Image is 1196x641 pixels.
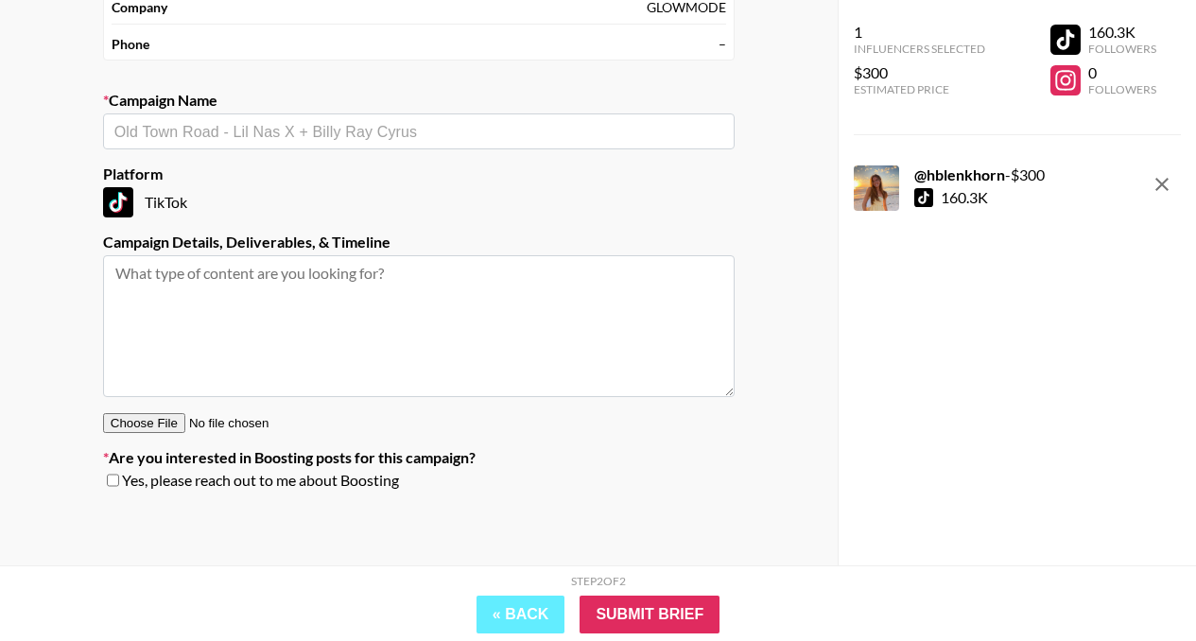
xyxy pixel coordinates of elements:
input: Old Town Road - Lil Nas X + Billy Ray Cyrus [114,121,723,143]
div: - $ 300 [914,165,1045,184]
label: Campaign Name [103,91,735,110]
div: 1 [854,23,985,42]
label: Campaign Details, Deliverables, & Timeline [103,233,735,251]
div: Followers [1088,42,1156,56]
button: remove [1143,165,1181,203]
div: 160.3K [1088,23,1156,42]
img: TikTok [103,187,133,217]
label: Are you interested in Boosting posts for this campaign? [103,448,735,467]
div: 0 [1088,63,1156,82]
div: $300 [854,63,985,82]
strong: Phone [112,36,149,53]
div: 160.3K [941,188,988,207]
button: « Back [477,596,565,633]
div: – [719,36,726,53]
span: Yes, please reach out to me about Boosting [122,471,399,490]
div: Followers [1088,82,1156,96]
label: Platform [103,165,735,183]
div: Estimated Price [854,82,985,96]
strong: @ hblenkhorn [914,165,1005,183]
div: Influencers Selected [854,42,985,56]
div: TikTok [103,187,735,217]
input: Submit Brief [580,596,719,633]
div: Step 2 of 2 [571,574,626,588]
